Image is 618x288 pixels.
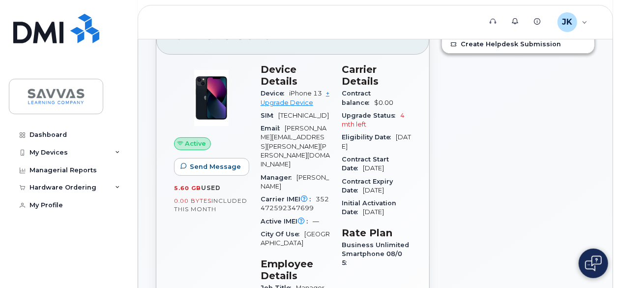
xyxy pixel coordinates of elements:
[261,125,285,132] span: Email
[342,178,393,194] span: Contract Expiry Date
[363,208,384,216] span: [DATE]
[442,35,594,53] a: Create Helpdesk Submission
[261,230,304,238] span: City Of Use
[289,90,322,97] span: iPhone 13
[174,185,201,192] span: 5.60 GB
[190,162,241,171] span: Send Message
[313,218,319,225] span: —
[261,174,296,181] span: Manager
[342,90,375,106] span: Contract balance
[342,156,389,172] span: Contract Start Date
[342,133,396,141] span: Eligibility Date
[261,112,278,119] span: SIM
[261,64,330,87] h3: Device Details
[261,174,329,190] span: [PERSON_NAME]
[342,133,412,150] span: [DATE]
[342,241,410,267] span: Business Unlimited Smartphone 08/05
[182,68,241,128] img: image20231002-3703462-1ig824h.jpeg
[261,90,289,97] span: Device
[201,184,221,192] span: used
[342,112,401,119] span: Upgrade Status
[278,112,329,119] span: [TECHNICAL_ID]
[185,139,206,148] span: Active
[174,158,249,176] button: Send Message
[551,12,594,32] div: James Karalekas
[261,90,329,106] a: + Upgrade Device
[585,256,602,271] img: Open chat
[375,99,394,106] span: $0.00
[261,125,330,168] span: [PERSON_NAME][EMAIL_ADDRESS][PERSON_NAME][PERSON_NAME][DOMAIN_NAME]
[261,258,330,282] h3: Employee Details
[261,218,313,225] span: Active IMEI
[342,227,412,239] h3: Rate Plan
[562,16,572,28] span: JK
[174,197,211,204] span: 0.00 Bytes
[363,187,384,194] span: [DATE]
[261,195,316,203] span: Carrier IMEI
[342,199,397,216] span: Initial Activation Date
[363,164,384,172] span: [DATE]
[342,64,412,87] h3: Carrier Details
